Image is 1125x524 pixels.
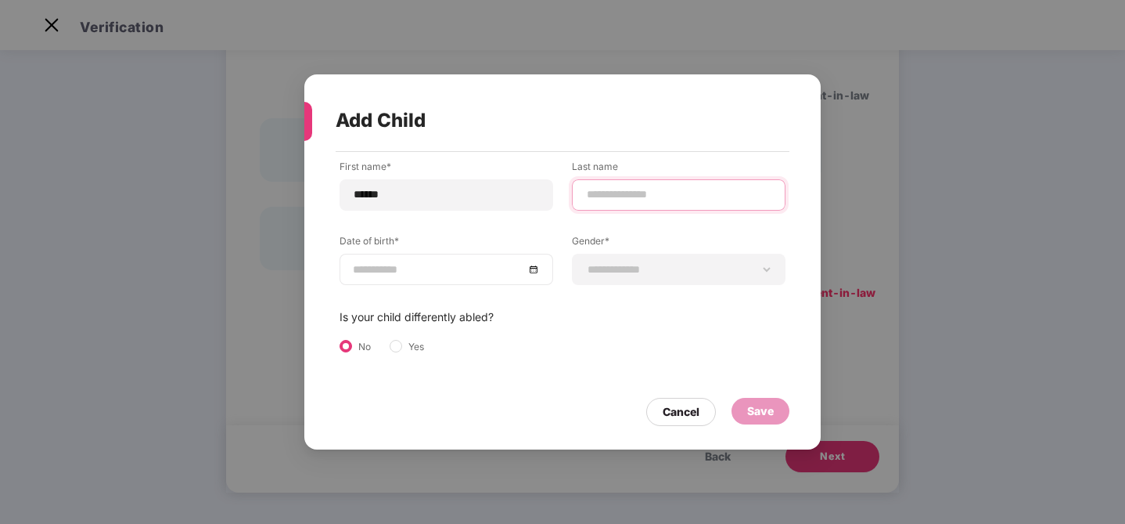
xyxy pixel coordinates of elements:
[336,90,752,151] div: Add Child
[747,403,774,420] div: Save
[340,234,553,254] label: Date of birth*
[572,160,785,179] label: Last name
[572,234,785,254] label: Gender*
[340,160,553,179] label: First name*
[358,341,371,359] label: No
[408,341,424,359] label: Yes
[663,403,699,421] div: Cancel
[340,309,494,326] label: Is your child differently abled?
